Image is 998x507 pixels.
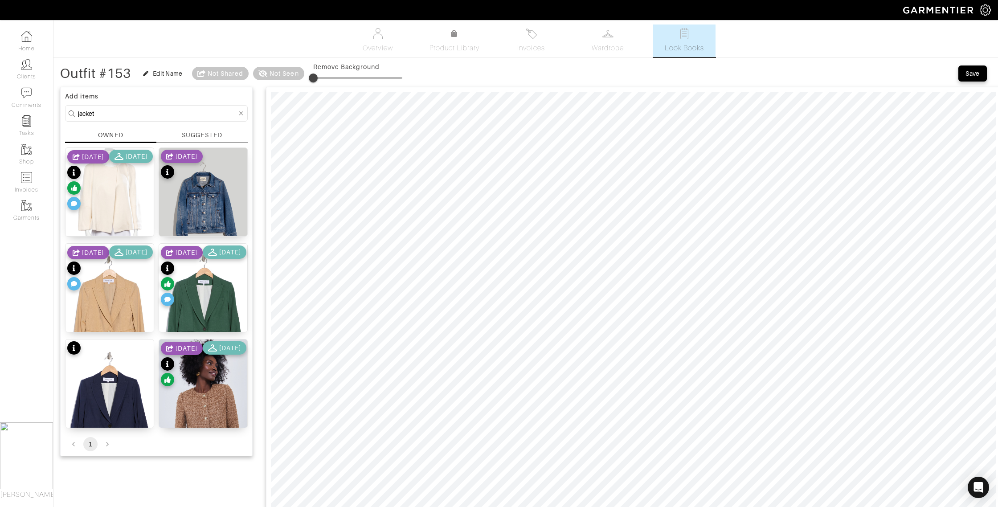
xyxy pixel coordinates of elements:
[161,150,203,181] div: See product info
[423,29,486,53] a: Product Library
[176,344,197,353] div: [DATE]
[665,43,704,53] span: Look Books
[126,152,147,161] div: [DATE]
[67,246,109,259] div: Shared date
[965,69,980,78] div: Save
[153,69,183,78] div: Edit Name
[347,25,409,57] a: Overview
[21,115,32,127] img: reminder-icon-8004d30b9f0a5d33ae49ab947aed9ed385cf756f9e5892f1edd6e32f2345188e.png
[159,244,247,379] img: details
[219,248,241,257] div: [DATE]
[500,25,562,57] a: Invoices
[65,437,248,451] nav: pagination navigation
[82,248,104,257] div: [DATE]
[161,246,203,259] div: Shared date
[138,68,188,79] button: Edit Name
[968,477,989,498] div: Open Intercom Messenger
[203,341,246,355] div: Purchased date
[372,28,384,39] img: basicinfo-40fd8af6dae0f16599ec9e87c0ef1c0a1fdea2edbe929e3d69a839185d80c458.svg
[21,172,32,183] img: orders-icon-0abe47150d42831381b5fb84f609e132dff9fe21cb692f30cb5eec754e2cba89.png
[60,69,131,78] div: Outfit #153
[161,245,246,308] div: See product info
[313,62,402,71] div: Remove Background
[363,43,393,53] span: Overview
[592,43,624,53] span: Wardrobe
[176,248,197,257] div: [DATE]
[21,59,32,70] img: clients-icon-6bae9207a08558b7cb47a8932f037763ab4055f8c8b6bfacd5dc20c3e0201464.png
[161,341,246,388] div: See product info
[517,43,544,53] span: Invoices
[67,150,109,164] div: Shared date
[577,25,639,57] a: Wardrobe
[109,150,153,163] div: Purchased date
[65,244,154,379] img: details
[161,150,203,163] div: Shared date
[21,31,32,42] img: dashboard-icon-dbcd8f5a0b271acd01030246c82b418ddd0df26cd7fceb0bd07c9910d44c42f6.png
[78,108,237,119] input: Search...
[67,341,81,357] div: See product info
[21,87,32,98] img: comment-icon-a0a6a9ef722e966f86d9cbdc48e553b5cf19dbc54f86b18d962a5391bc8f6eb6.png
[21,200,32,211] img: garments-icon-b7da505a4dc4fd61783c78ac3ca0ef83fa9d6f193b1c9dc38574b1d14d53ca28.png
[159,339,247,472] img: details
[82,152,104,161] div: [DATE]
[182,131,222,140] div: SUGGESTED
[21,144,32,155] img: garments-icon-b7da505a4dc4fd61783c78ac3ca0ef83fa9d6f193b1c9dc38574b1d14d53ca28.png
[65,92,248,101] div: Add items
[208,69,244,78] div: Not Shared
[65,148,154,264] img: details
[526,28,537,39] img: orders-27d20c2124de7fd6de4e0e44c1d41de31381a507db9b33961299e4e07d508b8c.svg
[159,148,247,260] img: details
[602,28,614,39] img: wardrobe-487a4870c1b7c33e795ec22d11cfc2ed9d08956e64fb3008fe2437562e282088.svg
[176,152,197,161] div: [DATE]
[65,339,154,475] img: details
[98,131,123,139] div: OWNED
[83,437,98,451] button: page 1
[899,2,980,18] img: garmentier-logo-header-white-b43fb05a5012e4ada735d5af1a66efaba907eab6374d6393d1fbf88cb4ef424d.png
[203,245,246,259] div: Purchased date
[980,4,991,16] img: gear-icon-white-bd11855cb880d31180b6d7d6211b90ccbf57a29d726f0c71d8c61bd08dd39cc2.png
[429,43,480,53] span: Product Library
[67,245,153,293] div: See product info
[126,248,147,257] div: [DATE]
[679,28,690,39] img: todo-9ac3debb85659649dc8f770b8b6100bb5dab4b48dedcbae339e5042a72dfd3cc.svg
[219,343,241,352] div: [DATE]
[270,69,299,78] div: Not Seen
[958,65,987,82] button: Save
[161,342,203,355] div: Shared date
[653,25,716,57] a: Look Books
[109,245,153,259] div: Purchased date
[67,150,153,213] div: See product info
